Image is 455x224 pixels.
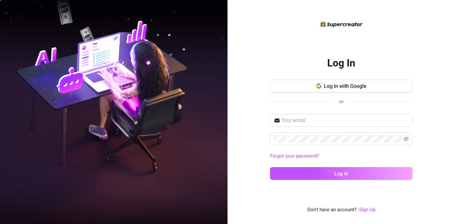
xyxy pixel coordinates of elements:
[270,80,413,92] button: Log in with Google
[281,117,409,124] input: Your email
[307,206,357,214] span: Don't have an account?
[359,206,375,214] a: Sign Up
[339,99,343,104] span: or
[270,153,319,159] a: Forgot your password?
[327,57,355,70] h2: Log In
[324,83,366,89] span: Log in with Google
[270,152,413,160] a: Forgot your password?
[359,207,375,212] a: Sign Up
[404,136,409,142] span: eye-invisible
[334,171,348,177] span: Log in
[320,21,363,27] img: logo-BBDzfeDw.svg
[270,167,413,180] button: Log in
